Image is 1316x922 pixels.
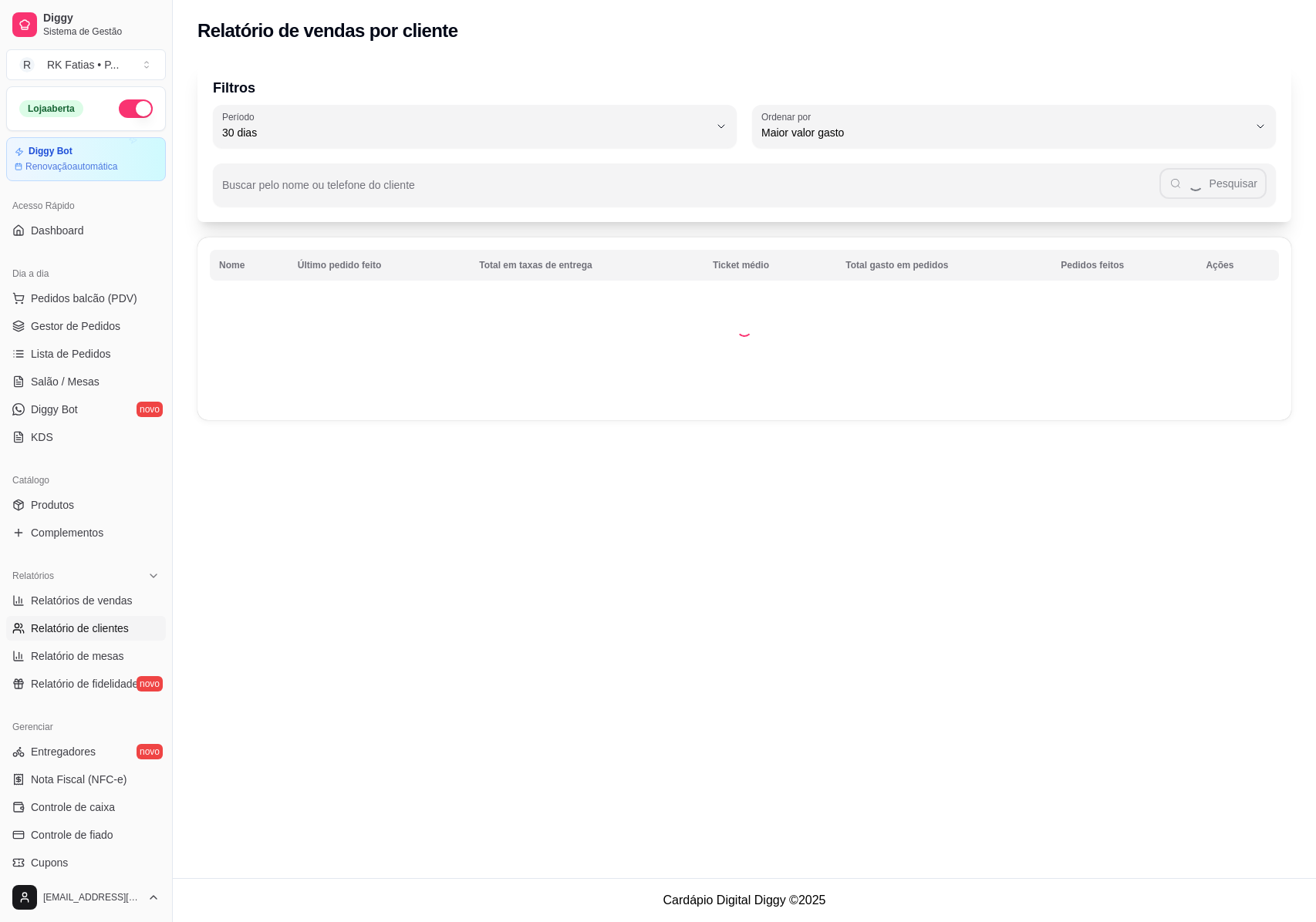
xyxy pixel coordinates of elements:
div: Loja aberta [19,100,83,117]
span: Complementos [31,525,103,540]
span: Sistema de Gestão [43,25,160,38]
label: Ordenar por [761,110,816,123]
a: Controle de caixa [6,795,166,819]
a: Relatórios de vendas [6,588,166,613]
span: Maior valor gasto [761,125,1248,140]
a: Gestor de Pedidos [6,314,166,338]
div: Acesso Rápido [6,193,166,218]
button: Período30 dias [213,105,737,148]
article: Diggy Bot [29,146,73,157]
span: Diggy [43,12,160,25]
p: Filtros [213,77,1276,99]
span: Relatórios [12,570,54,582]
span: Lista de Pedidos [31,346,111,362]
a: Diggy BotRenovaçãoautomática [6,137,166,181]
span: Controle de caixa [31,799,115,815]
div: Gerenciar [6,715,166,739]
a: Complementos [6,520,166,545]
a: Nota Fiscal (NFC-e) [6,767,166,792]
button: Alterar Status [119,99,153,118]
label: Período [222,110,259,123]
a: Lista de Pedidos [6,342,166,366]
button: Pedidos balcão (PDV) [6,286,166,311]
span: Nota Fiscal (NFC-e) [31,772,127,787]
span: Gestor de Pedidos [31,318,120,334]
a: Relatório de mesas [6,644,166,668]
div: Loading [737,321,752,337]
button: Select a team [6,49,166,80]
h2: Relatório de vendas por cliente [197,19,458,43]
article: Renovação automática [25,160,117,173]
a: Cupons [6,850,166,875]
a: Salão / Mesas [6,369,166,394]
button: [EMAIL_ADDRESS][DOMAIN_NAME] [6,879,166,916]
div: Catálogo [6,468,166,493]
a: Diggy Botnovo [6,397,166,422]
a: Controle de fiado [6,823,166,847]
a: Dashboard [6,218,166,243]
a: DiggySistema de Gestão [6,6,166,43]
div: Dia a dia [6,261,166,286]
span: Pedidos balcão (PDV) [31,291,137,306]
a: Produtos [6,493,166,517]
span: Cupons [31,855,68,870]
footer: Cardápio Digital Diggy © 2025 [173,878,1316,922]
span: Salão / Mesas [31,374,100,389]
span: Relatório de clientes [31,621,129,636]
span: R [19,57,35,72]
span: Diggy Bot [31,402,78,417]
span: Relatórios de vendas [31,593,133,608]
button: Ordenar porMaior valor gasto [752,105,1276,148]
a: Relatório de clientes [6,616,166,641]
span: KDS [31,429,53,445]
span: 30 dias [222,125,709,140]
span: Dashboard [31,223,84,238]
a: Relatório de fidelidadenovo [6,671,166,696]
a: KDS [6,425,166,449]
input: Buscar pelo nome ou telefone do cliente [222,183,1159,199]
span: [EMAIL_ADDRESS][DOMAIN_NAME] [43,891,141,903]
span: Entregadores [31,744,96,759]
div: RK Fatias • P ... [47,57,119,72]
span: Relatório de fidelidade [31,676,138,691]
a: Entregadoresnovo [6,739,166,764]
span: Produtos [31,497,74,513]
span: Controle de fiado [31,827,113,843]
span: Relatório de mesas [31,648,124,664]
